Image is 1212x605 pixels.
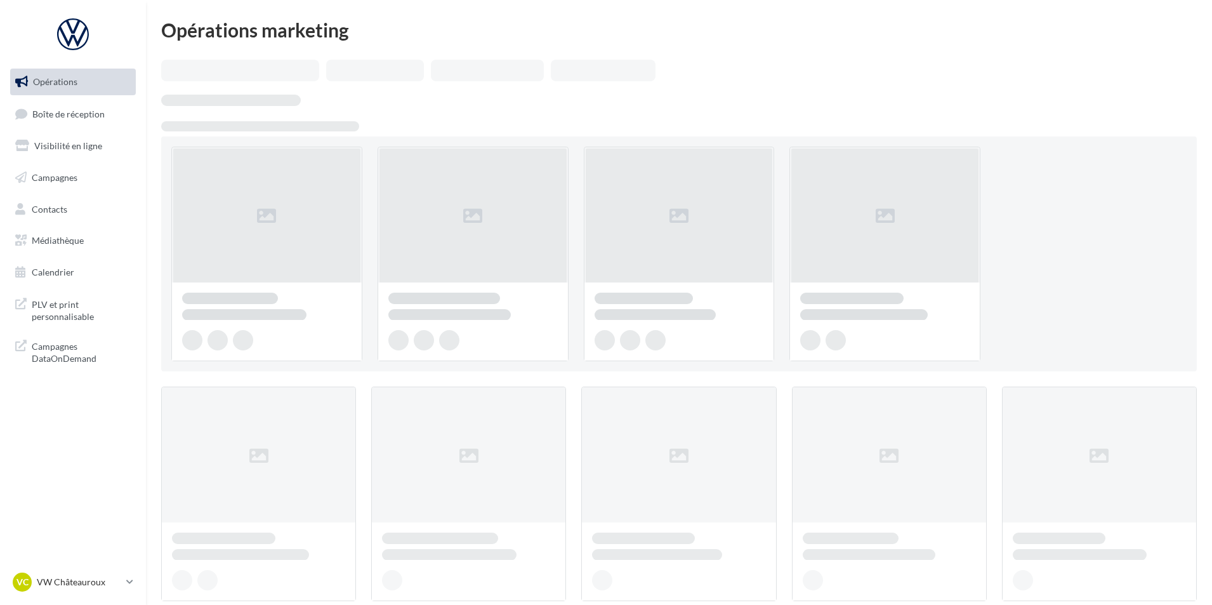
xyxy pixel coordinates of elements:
a: Calendrier [8,259,138,286]
span: Contacts [32,203,67,214]
span: Campagnes [32,172,77,183]
a: Opérations [8,69,138,95]
span: Visibilité en ligne [34,140,102,151]
a: Médiathèque [8,227,138,254]
div: Opérations marketing [161,20,1197,39]
a: Contacts [8,196,138,223]
span: PLV et print personnalisable [32,296,131,323]
p: VW Châteauroux [37,576,121,588]
span: Opérations [33,76,77,87]
a: VC VW Châteauroux [10,570,136,594]
a: Campagnes DataOnDemand [8,333,138,370]
span: Boîte de réception [32,108,105,119]
span: Calendrier [32,267,74,277]
a: Visibilité en ligne [8,133,138,159]
a: Boîte de réception [8,100,138,128]
a: PLV et print personnalisable [8,291,138,328]
span: Campagnes DataOnDemand [32,338,131,365]
a: Campagnes [8,164,138,191]
span: Médiathèque [32,235,84,246]
span: VC [16,576,29,588]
